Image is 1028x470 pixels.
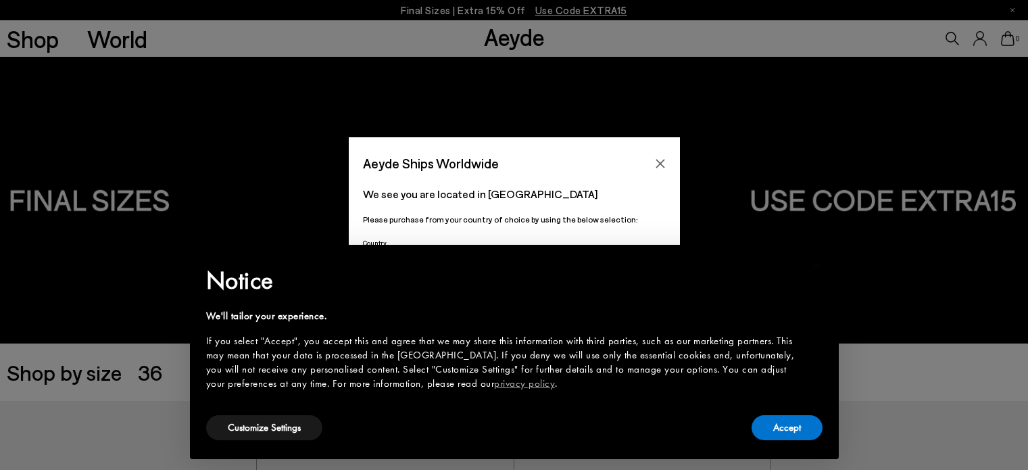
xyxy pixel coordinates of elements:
[206,334,801,391] div: If you select "Accept", you accept this and agree that we may share this information with third p...
[801,249,833,281] button: Close this notice
[494,377,555,390] a: privacy policy
[206,415,322,440] button: Customize Settings
[363,151,499,175] span: Aeyde Ships Worldwide
[206,263,801,298] h2: Notice
[650,154,670,174] button: Close
[363,186,666,202] p: We see you are located in [GEOGRAPHIC_DATA]
[752,415,823,440] button: Accept
[206,309,801,323] div: We'll tailor your experience.
[812,254,821,275] span: ×
[363,213,666,226] p: Please purchase from your country of choice by using the below selection:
